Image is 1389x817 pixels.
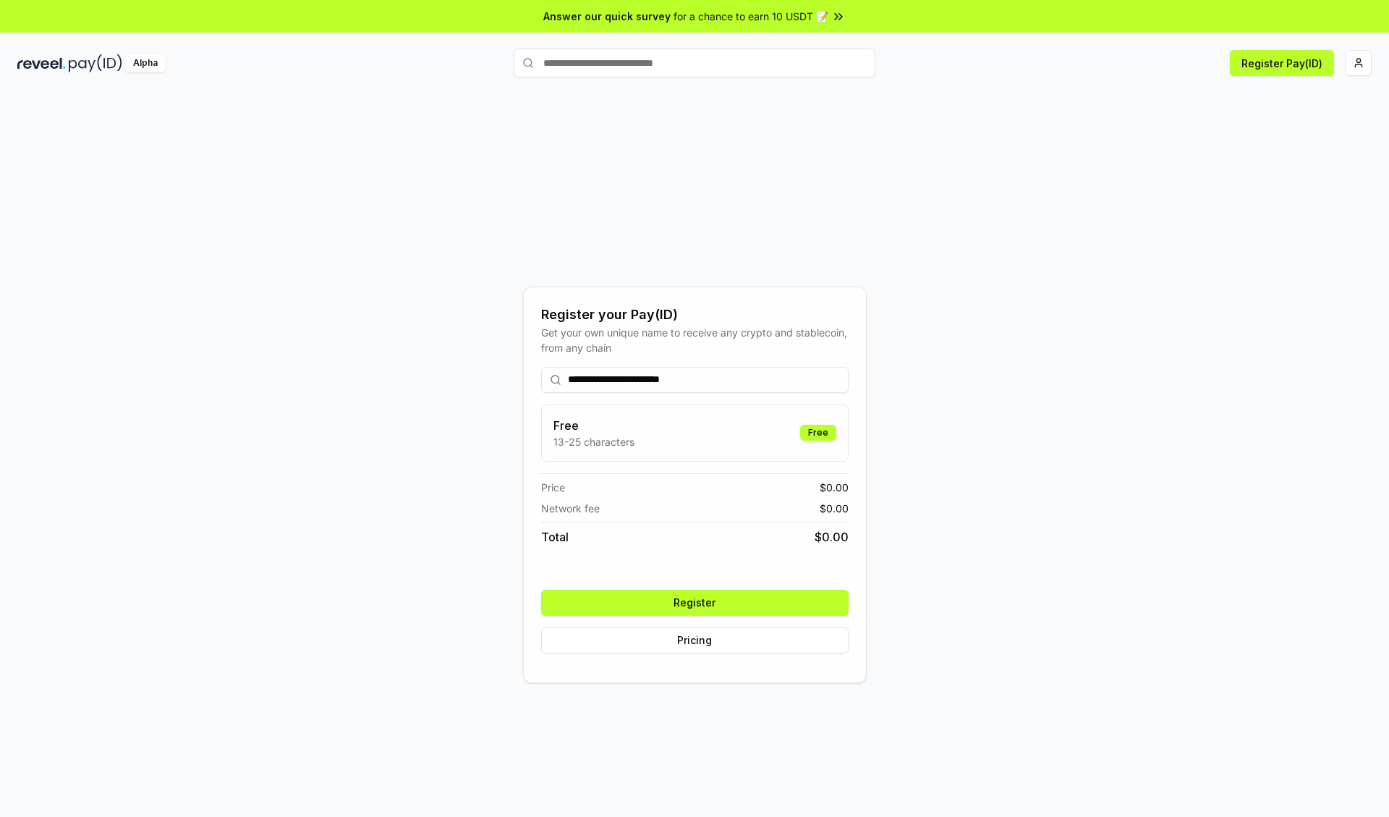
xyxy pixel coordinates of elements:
[1230,50,1334,76] button: Register Pay(ID)
[553,417,634,434] h3: Free
[541,480,565,495] span: Price
[674,9,828,24] span: for a chance to earn 10 USDT 📝
[541,305,849,325] div: Register your Pay(ID)
[125,54,166,72] div: Alpha
[553,434,634,449] p: 13-25 characters
[800,425,836,441] div: Free
[69,54,122,72] img: pay_id
[541,325,849,355] div: Get your own unique name to receive any crypto and stablecoin, from any chain
[541,627,849,653] button: Pricing
[543,9,671,24] span: Answer our quick survey
[541,528,569,546] span: Total
[815,528,849,546] span: $ 0.00
[820,480,849,495] span: $ 0.00
[541,501,600,516] span: Network fee
[820,501,849,516] span: $ 0.00
[17,54,66,72] img: reveel_dark
[541,590,849,616] button: Register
